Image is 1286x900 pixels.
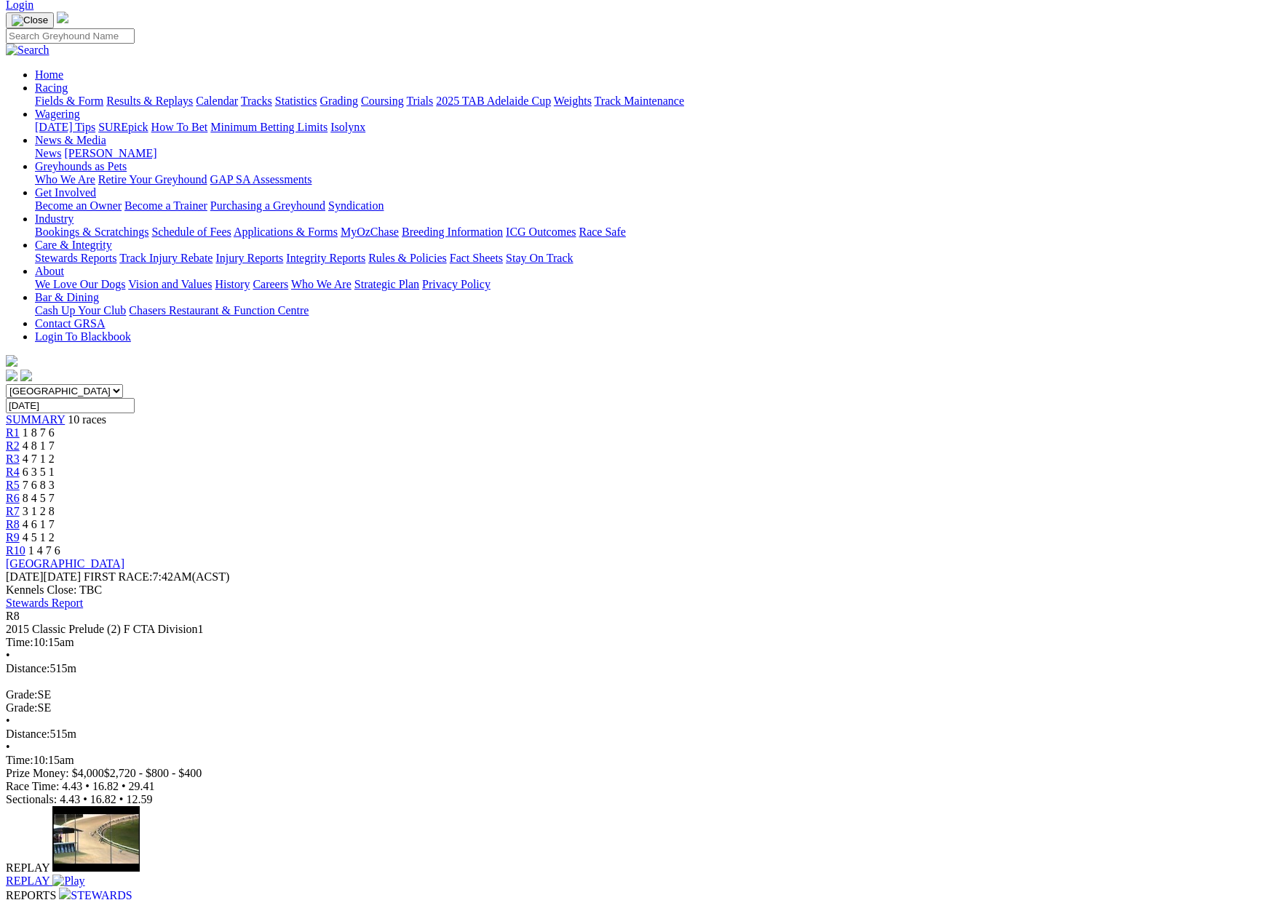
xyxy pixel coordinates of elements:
[196,95,238,107] a: Calendar
[6,597,83,609] a: Stewards Report
[6,570,81,583] span: [DATE]
[6,531,20,543] a: R9
[330,121,365,133] a: Isolynx
[35,147,1280,160] div: News & Media
[90,793,116,805] span: 16.82
[35,173,1280,186] div: Greyhounds as Pets
[210,173,312,186] a: GAP SA Assessments
[6,767,1280,780] div: Prize Money: $4,000
[368,252,447,264] a: Rules & Policies
[361,95,404,107] a: Coursing
[35,186,96,199] a: Get Involved
[35,121,1280,134] div: Wagering
[215,252,283,264] a: Injury Reports
[59,888,71,899] img: file-red.svg
[6,701,1280,714] div: SE
[6,570,44,583] span: [DATE]
[291,278,352,290] a: Who We Are
[126,793,152,805] span: 12.59
[52,875,84,888] img: Play
[35,317,105,330] a: Contact GRSA
[579,226,625,238] a: Race Safe
[119,793,124,805] span: •
[35,330,131,343] a: Login To Blackbook
[595,95,684,107] a: Track Maintenance
[28,544,60,557] span: 1 4 7 6
[6,28,135,44] input: Search
[122,780,126,792] span: •
[210,199,325,212] a: Purchasing a Greyhound
[124,199,207,212] a: Become a Trainer
[6,426,20,439] a: R1
[6,492,20,504] a: R6
[35,239,112,251] a: Care & Integrity
[98,121,148,133] a: SUREpick
[23,518,55,530] span: 4 6 1 7
[354,278,419,290] a: Strategic Plan
[129,780,155,792] span: 29.41
[6,479,20,491] a: R5
[6,439,20,452] a: R2
[234,226,338,238] a: Applications & Forms
[6,861,1280,888] a: REPLAY Play
[57,12,68,23] img: logo-grsa-white.png
[241,95,272,107] a: Tracks
[84,570,229,583] span: 7:42AM(ACST)
[6,636,1280,649] div: 10:15am
[6,662,1280,675] div: 515m
[6,544,25,557] a: R10
[23,466,55,478] span: 6 3 5 1
[6,662,49,674] span: Distance:
[275,95,317,107] a: Statistics
[6,728,1280,741] div: 515m
[6,649,10,661] span: •
[6,453,20,465] a: R3
[23,505,55,517] span: 3 1 2 8
[85,780,90,792] span: •
[506,226,576,238] a: ICG Outcomes
[402,226,503,238] a: Breeding Information
[6,557,124,570] a: [GEOGRAPHIC_DATA]
[23,453,55,465] span: 4 7 1 2
[12,15,48,26] img: Close
[151,121,208,133] a: How To Bet
[6,518,20,530] a: R8
[422,278,491,290] a: Privacy Policy
[23,531,55,543] span: 4 5 1 2
[6,714,10,727] span: •
[35,81,68,94] a: Racing
[35,173,95,186] a: Who We Are
[35,278,125,290] a: We Love Our Dogs
[6,688,1280,701] div: SE
[35,265,64,277] a: About
[6,505,20,517] a: R7
[35,134,106,146] a: News & Media
[341,226,399,238] a: MyOzChase
[6,355,17,367] img: logo-grsa-white.png
[52,806,140,872] img: default.jpg
[106,95,193,107] a: Results & Replays
[35,68,63,81] a: Home
[6,398,135,413] input: Select date
[6,610,20,622] span: R8
[83,793,87,805] span: •
[35,199,1280,212] div: Get Involved
[35,199,122,212] a: Become an Owner
[62,780,82,792] span: 4.43
[35,226,148,238] a: Bookings & Scratchings
[35,252,116,264] a: Stewards Reports
[35,212,74,225] a: Industry
[23,439,55,452] span: 4 8 1 7
[450,252,503,264] a: Fact Sheets
[328,199,384,212] a: Syndication
[68,413,106,426] span: 10 races
[6,636,33,648] span: Time:
[98,173,207,186] a: Retire Your Greyhound
[119,252,213,264] a: Track Injury Rebate
[35,304,126,316] a: Cash Up Your Club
